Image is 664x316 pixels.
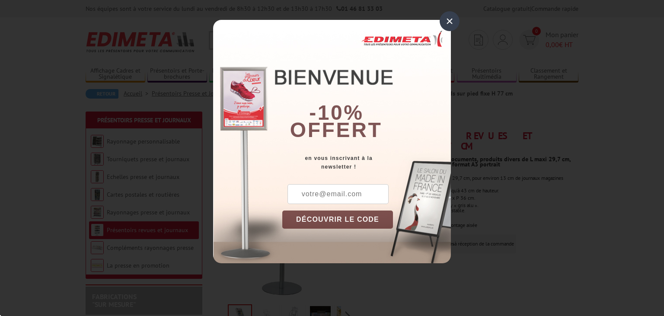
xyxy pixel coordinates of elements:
b: -10% [309,101,364,124]
input: votre@email.com [287,184,389,204]
div: × [440,11,460,31]
div: en vous inscrivant à la newsletter ! [282,154,451,171]
button: DÉCOUVRIR LE CODE [282,211,393,229]
font: offert [290,118,383,141]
